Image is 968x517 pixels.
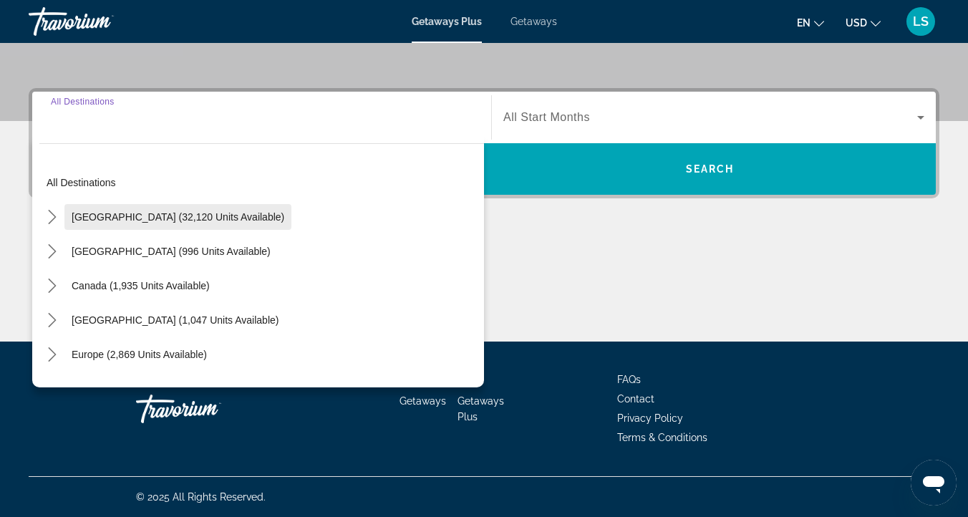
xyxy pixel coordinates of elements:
button: Toggle Caribbean & Atlantic Islands (1,047 units available) submenu [39,308,64,333]
span: [GEOGRAPHIC_DATA] (1,047 units available) [72,314,279,326]
button: Select destination: United States (32,120 units available) [64,204,291,230]
button: Select destination: Australia (196 units available) [64,376,213,402]
button: User Menu [902,6,939,37]
div: Destination options [32,136,484,387]
span: Europe (2,869 units available) [72,349,207,360]
button: Toggle Europe (2,869 units available) submenu [39,342,64,367]
a: Contact [617,393,654,405]
input: Select destination [51,110,473,127]
button: Change language [797,12,824,33]
button: Select destination: Mexico (996 units available) [64,238,278,264]
span: All destinations [47,177,116,188]
span: Search [686,163,735,175]
span: [GEOGRAPHIC_DATA] (32,120 units available) [72,211,284,223]
span: Canada (1,935 units available) [72,280,210,291]
button: Toggle Canada (1,935 units available) submenu [39,274,64,299]
span: [GEOGRAPHIC_DATA] (996 units available) [72,246,271,257]
button: Select destination: Europe (2,869 units available) [64,342,214,367]
button: Toggle Australia (196 units available) submenu [39,377,64,402]
span: © 2025 All Rights Reserved. [136,491,266,503]
span: All Destinations [51,97,115,106]
a: Privacy Policy [617,412,683,424]
a: Getaways [400,395,446,407]
span: All Start Months [503,111,590,123]
button: Change currency [846,12,881,33]
a: Terms & Conditions [617,432,707,443]
span: en [797,17,810,29]
a: Getaways Plus [458,395,504,422]
span: USD [846,17,867,29]
button: Search [484,143,936,195]
a: Travorium [29,3,172,40]
button: Select destination: All destinations [39,170,484,195]
button: Select destination: Canada (1,935 units available) [64,273,217,299]
a: FAQs [617,374,641,385]
iframe: Button to launch messaging window [911,460,957,506]
button: Toggle United States (32,120 units available) submenu [39,205,64,230]
a: Go Home [136,387,279,430]
span: LS [913,14,929,29]
button: Select destination: Caribbean & Atlantic Islands (1,047 units available) [64,307,286,333]
a: Getaways [510,16,557,27]
div: Search widget [32,92,936,195]
a: Getaways Plus [412,16,482,27]
button: Toggle Mexico (996 units available) submenu [39,239,64,264]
